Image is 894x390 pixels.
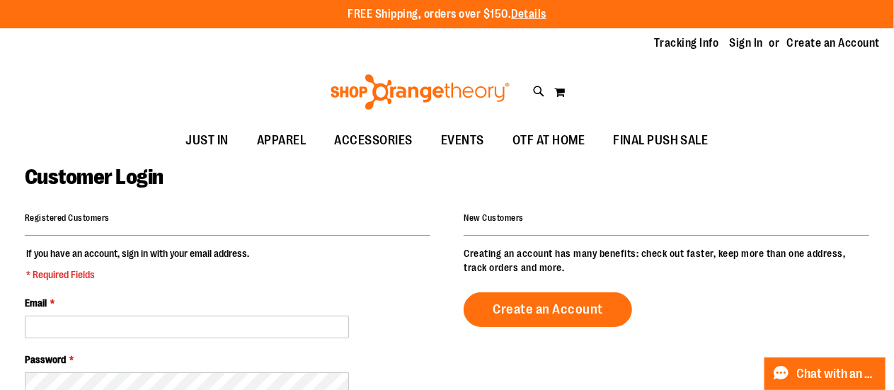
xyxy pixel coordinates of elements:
[464,246,869,275] p: Creating an account has many benefits: check out faster, keep more than one address, track orders...
[797,367,877,381] span: Chat with an Expert
[764,357,886,390] button: Chat with an Expert
[25,246,251,282] legend: If you have an account, sign in with your email address.
[334,125,413,156] span: ACCESSORIES
[26,268,249,282] span: * Required Fields
[25,297,47,309] span: Email
[730,35,764,51] a: Sign In
[654,35,719,51] a: Tracking Info
[599,125,723,157] a: FINAL PUSH SALE
[511,8,546,21] a: Details
[243,125,321,157] a: APPAREL
[25,165,164,189] span: Customer Login
[25,354,66,365] span: Password
[613,125,709,156] span: FINAL PUSH SALE
[464,213,524,223] strong: New Customers
[185,125,229,156] span: JUST IN
[512,125,585,156] span: OTF AT HOME
[171,125,243,157] a: JUST IN
[257,125,306,156] span: APPAREL
[25,213,110,223] strong: Registered Customers
[348,6,546,23] p: FREE Shipping, orders over $150.
[320,125,427,157] a: ACCESSORIES
[441,125,484,156] span: EVENTS
[464,292,632,327] a: Create an Account
[427,125,498,157] a: EVENTS
[787,35,881,51] a: Create an Account
[328,74,512,110] img: Shop Orangetheory
[498,125,600,157] a: OTF AT HOME
[493,302,603,317] span: Create an Account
